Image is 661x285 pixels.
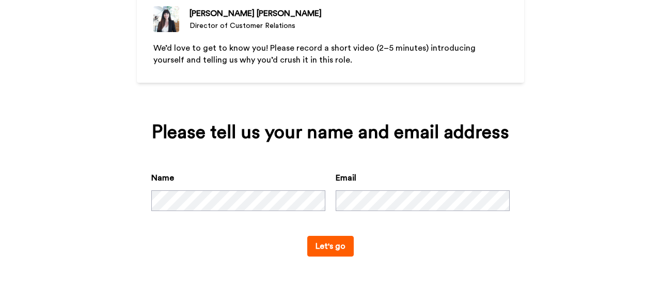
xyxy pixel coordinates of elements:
div: Director of Customer Relations [190,21,322,31]
span: We’d love to get to know you! Please record a short video (2–5 minutes) introducing yourself and ... [153,44,478,64]
label: Email [336,172,356,184]
div: Please tell us your name and email address [151,122,510,143]
img: Director of Customer Relations [153,6,179,32]
label: Name [151,172,174,184]
button: Let's go [307,236,354,257]
div: [PERSON_NAME] [PERSON_NAME] [190,7,322,20]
